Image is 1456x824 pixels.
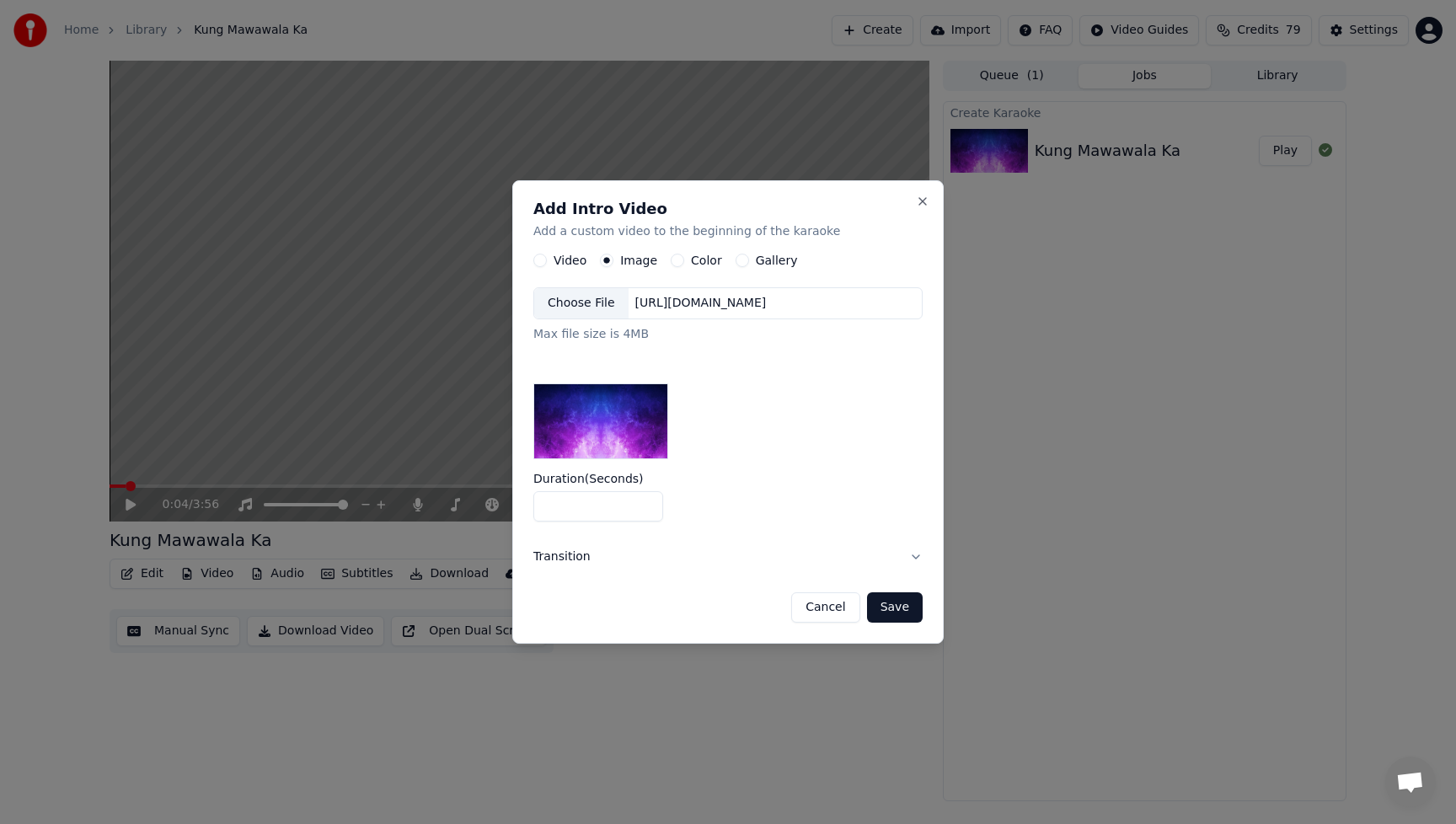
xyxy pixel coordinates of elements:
div: [URL][DOMAIN_NAME] [629,295,773,312]
div: Max file size is 4MB [533,326,923,343]
button: Transition [533,535,923,579]
label: Gallery [756,254,798,266]
button: Save [867,592,923,623]
p: Add a custom video to the beginning of the karaoke [533,223,923,240]
button: Cancel [791,592,859,623]
label: Video [554,254,586,266]
label: Color [691,254,722,266]
div: Choose File [534,288,629,318]
label: Duration ( Seconds ) [533,473,923,484]
h2: Add Intro Video [533,201,923,217]
label: Image [620,254,657,266]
